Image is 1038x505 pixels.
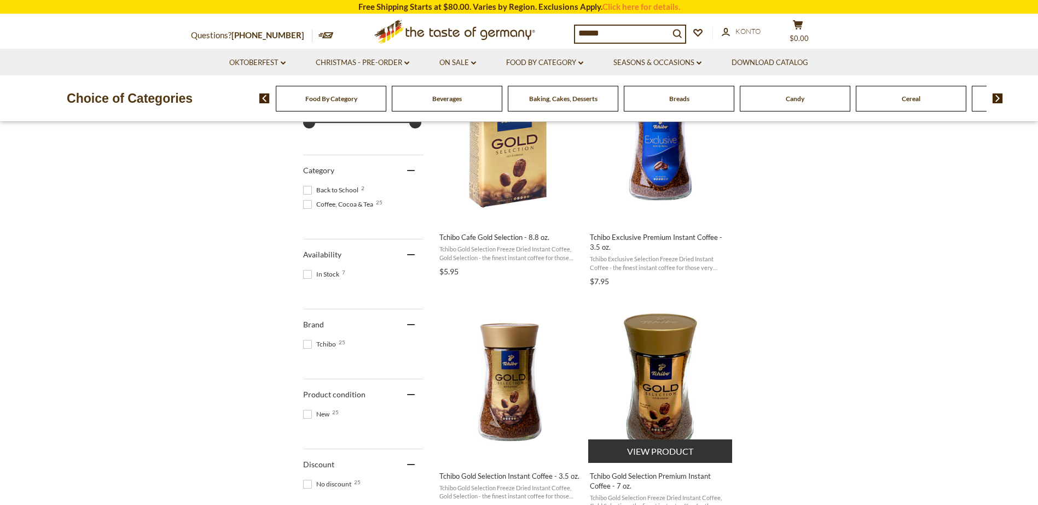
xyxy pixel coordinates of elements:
a: On Sale [439,57,476,69]
span: 25 [376,199,382,205]
span: Back to School [303,185,362,195]
span: Tchibo Cafe Gold Selection - 8.8 oz. [439,232,581,242]
button: $0.00 [782,20,815,47]
span: New [303,409,333,419]
span: 25 [332,409,339,415]
span: 25 [339,339,345,345]
p: Questions? [191,28,312,43]
span: Product condition [303,390,366,399]
span: Tchibo Exclusive Selection Freeze Dried Instant Coffee - the finest instant coffee for those very... [590,255,732,272]
a: Food By Category [506,57,583,69]
span: $7.95 [590,277,609,286]
a: Christmas - PRE-ORDER [316,57,409,69]
span: $5.95 [439,267,459,276]
span: Brand [303,320,324,329]
span: Tchibo Gold Selection Premium Instant Coffee - 7 oz. [590,471,732,491]
span: Tchibo Gold Selection Freeze Dried Instant Coffee, Gold Selection - the finest instant coffee for... [439,245,581,262]
a: Click here for details. [602,2,680,11]
span: Discount [303,460,334,469]
a: [PHONE_NUMBER] [231,30,304,40]
span: Coffee, Cocoa & Tea [303,199,376,209]
a: Beverages [432,95,462,103]
a: Seasons & Occasions [613,57,701,69]
span: Availability [303,250,341,259]
a: Download Catalog [732,57,808,69]
span: $0.00 [790,34,809,43]
span: 25 [354,479,361,485]
a: Food By Category [305,95,357,103]
a: Breads [669,95,689,103]
span: Tchibo Gold Selection Instant Coffee - 3.5 oz. [439,471,581,481]
a: Baking, Cakes, Desserts [529,95,598,103]
img: Tchibo Cafe Gold Selection [438,70,583,215]
span: Tchibo Exclusive Premium Instant Coffee - 3.5 oz. [590,232,732,252]
span: Tchibo Gold Selection Freeze Dried Instant Coffee, Gold Selection - the finest instant coffee for... [439,484,581,501]
img: previous arrow [259,93,270,103]
span: No discount [303,479,355,489]
span: 7 [342,269,345,275]
a: Tchibo Cafe Gold Selection - 8.8 oz. [438,60,583,280]
a: Cereal [902,95,920,103]
a: Candy [786,95,804,103]
span: Category [303,166,334,175]
a: Tchibo Exclusive Premium Instant Coffee - 3.5 oz. [588,60,733,290]
img: Tchibo Gold Selection Premium Instant Coffee - 7 oz. [588,308,733,453]
span: 2 [361,185,364,191]
span: Tchibo [303,339,339,349]
span: In Stock [303,269,343,279]
img: Tchibo Exclusive Premium Instant Coffee [588,70,733,215]
span: Konto [735,27,761,36]
a: Oktoberfest [229,57,286,69]
img: Tchibo Gold Selection Instant Coffee [438,308,583,453]
img: next arrow [993,93,1003,103]
button: View product [588,439,732,463]
a: Konto [722,26,761,38]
